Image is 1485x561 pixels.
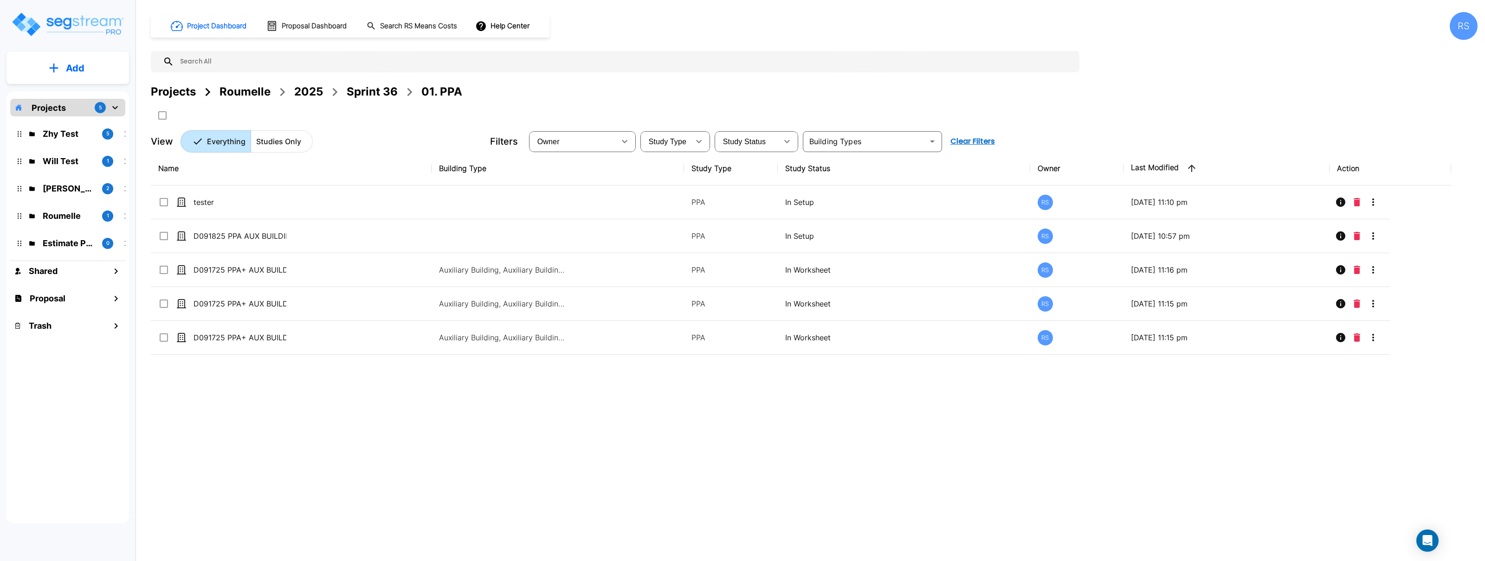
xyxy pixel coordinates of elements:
[1331,294,1350,313] button: Info
[251,130,313,153] button: Studies Only
[785,298,1023,309] p: In Worksheet
[439,332,564,343] p: Auxiliary Building, Auxiliary Building, Commercial Property Site
[151,83,196,100] div: Projects
[194,230,286,242] p: D091825 PPA AUX BUILDING
[30,292,65,305] h1: Proposal
[1131,230,1322,242] p: [DATE] 10:57 pm
[256,136,301,147] p: Studies Only
[29,265,58,277] h1: Shared
[194,298,286,309] p: D091725 PPA+ AUX BUILDING
[6,55,129,82] button: Add
[263,16,352,36] button: Proposal Dashboard
[1131,197,1322,208] p: [DATE] 11:10 pm
[106,130,110,138] p: 5
[153,106,172,125] button: SelectAll
[181,130,313,153] div: Platform
[43,182,95,195] p: Emmanuel QA
[99,104,102,112] p: 5
[1450,12,1478,40] div: RS
[691,298,770,309] p: PPA
[1131,298,1322,309] p: [DATE] 11:15 pm
[785,264,1023,275] p: In Worksheet
[207,136,245,147] p: Everything
[1350,261,1364,279] button: Delete
[421,83,462,100] div: 01. PPA
[1350,328,1364,347] button: Delete
[1038,262,1053,278] div: RS
[29,319,52,332] h1: Trash
[1364,328,1382,347] button: More-Options
[1350,193,1364,211] button: Delete
[1038,229,1053,244] div: RS
[1330,152,1451,185] th: Action
[778,152,1030,185] th: Study Status
[684,152,778,185] th: Study Type
[1038,195,1053,210] div: RS
[1038,330,1053,345] div: RS
[723,138,766,146] span: Study Status
[432,152,684,185] th: Building Type
[1331,227,1350,245] button: Info
[151,152,432,185] th: Name
[194,264,286,275] p: D091725 PPA+ AUX BUILDING_clone UDM
[785,230,1023,242] p: In Setup
[926,135,939,148] button: Open
[380,21,457,32] h1: Search RS Means Costs
[1364,227,1382,245] button: More-Options
[1364,294,1382,313] button: More-Options
[1331,193,1350,211] button: Info
[691,197,770,208] p: PPA
[43,237,95,249] p: Estimate Property
[151,134,173,148] p: View
[691,264,770,275] p: PPA
[691,230,770,242] p: PPA
[107,157,109,165] p: 1
[691,332,770,343] p: PPA
[806,135,924,148] input: Building Types
[294,83,323,100] div: 2025
[947,132,999,151] button: Clear Filters
[1350,294,1364,313] button: Delete
[1131,264,1322,275] p: [DATE] 11:16 pm
[1416,529,1439,552] div: Open Intercom Messenger
[785,197,1023,208] p: In Setup
[785,332,1023,343] p: In Worksheet
[1364,193,1382,211] button: More-Options
[642,128,690,154] div: Select
[106,185,110,192] p: 2
[11,11,124,38] img: Logo
[194,197,286,208] p: tester
[473,17,533,35] button: Help Center
[1123,152,1329,185] th: Last Modified
[43,127,95,140] p: Zhy Test
[537,138,560,146] span: Owner
[194,332,286,343] p: D091725 PPA+ AUX BUILDING_clone
[649,138,686,146] span: Study Type
[181,130,251,153] button: Everything
[43,155,95,167] p: Will Test
[1364,261,1382,279] button: More-Options
[531,128,615,154] div: Select
[1038,296,1053,312] div: RS
[1030,152,1124,185] th: Owner
[282,21,347,32] h1: Proposal Dashboard
[1331,328,1350,347] button: Info
[439,298,564,309] p: Auxiliary Building, Auxiliary Building, Commercial Property Site
[717,128,778,154] div: Select
[1350,227,1364,245] button: Delete
[32,102,66,114] p: Projects
[347,83,398,100] div: Sprint 36
[1331,261,1350,279] button: Info
[106,239,110,247] p: 0
[107,212,109,220] p: 1
[43,210,95,222] p: Roumelle
[220,83,271,100] div: Roumelle
[66,61,84,75] p: Add
[363,17,462,35] button: Search RS Means Costs
[1131,332,1322,343] p: [DATE] 11:15 pm
[439,264,564,275] p: Auxiliary Building, Auxiliary Building, Commercial Property Site
[187,21,246,32] h1: Project Dashboard
[174,51,1075,72] input: Search All
[167,16,252,36] button: Project Dashboard
[490,134,518,148] p: Filters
